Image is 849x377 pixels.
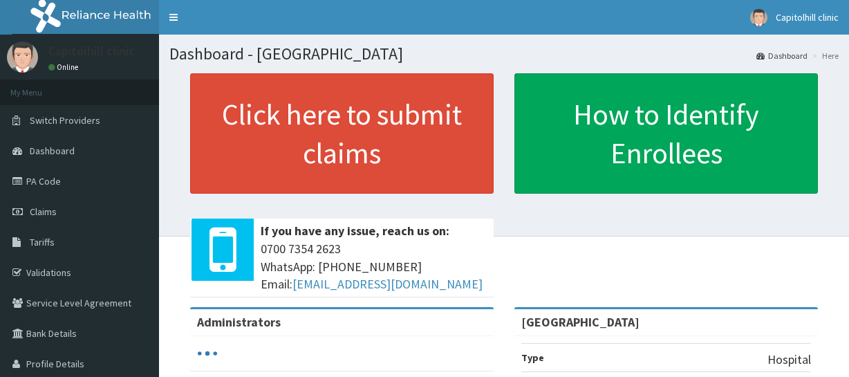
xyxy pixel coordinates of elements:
span: Switch Providers [30,114,100,127]
a: How to Identify Enrollees [514,73,818,194]
b: If you have any issue, reach us on: [261,223,449,239]
a: Online [48,62,82,72]
a: Dashboard [756,50,808,62]
svg: audio-loading [197,343,218,364]
li: Here [809,50,839,62]
b: Administrators [197,314,281,330]
p: Capitolhill clinic [48,45,135,57]
span: Claims [30,205,57,218]
strong: [GEOGRAPHIC_DATA] [521,314,640,330]
h1: Dashboard - [GEOGRAPHIC_DATA] [169,45,839,63]
span: Tariffs [30,236,55,248]
span: 0700 7354 2623 WhatsApp: [PHONE_NUMBER] Email: [261,240,487,293]
img: User Image [750,9,767,26]
p: Hospital [767,351,811,369]
span: Capitolhill clinic [776,11,839,24]
a: [EMAIL_ADDRESS][DOMAIN_NAME] [292,276,483,292]
a: Click here to submit claims [190,73,494,194]
span: Dashboard [30,145,75,157]
b: Type [521,351,544,364]
img: User Image [7,42,38,73]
